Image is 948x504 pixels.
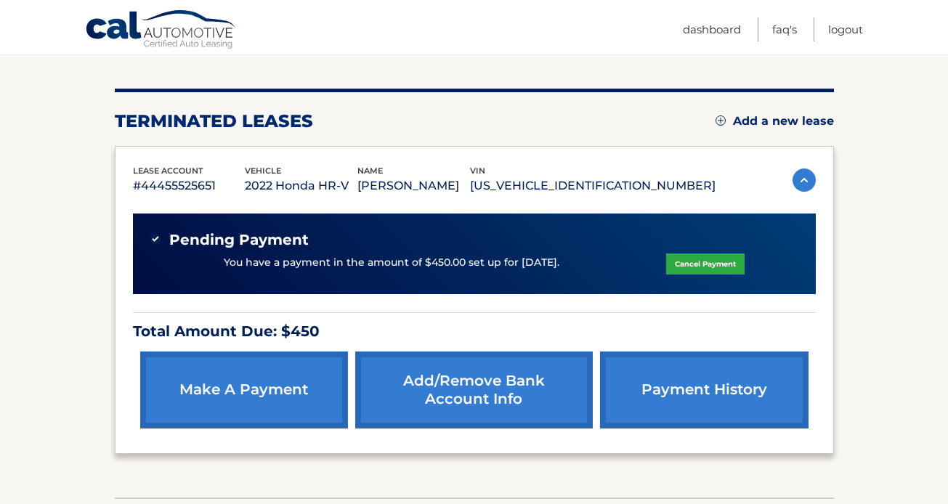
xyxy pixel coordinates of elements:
[224,255,559,271] p: You have a payment in the amount of $450.00 set up for [DATE].
[470,176,716,196] p: [US_VEHICLE_IDENTIFICATION_NUMBER]
[355,351,593,428] a: Add/Remove bank account info
[793,168,816,192] img: accordion-active.svg
[600,351,808,428] a: payment history
[169,231,309,249] span: Pending Payment
[828,17,863,41] a: Logout
[470,166,485,176] span: vin
[683,17,741,41] a: Dashboard
[245,166,281,176] span: vehicle
[357,166,383,176] span: name
[716,115,726,126] img: add.svg
[772,17,797,41] a: FAQ's
[245,176,357,196] p: 2022 Honda HR-V
[716,114,834,129] a: Add a new lease
[666,253,745,275] a: Cancel Payment
[140,351,348,428] a: make a payment
[115,110,313,132] h2: terminated leases
[85,9,238,52] a: Cal Automotive
[133,176,246,196] p: #44455525651
[150,234,161,244] img: check-green.svg
[133,319,816,344] p: Total Amount Due: $450
[357,176,470,196] p: [PERSON_NAME]
[133,166,203,176] span: lease account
